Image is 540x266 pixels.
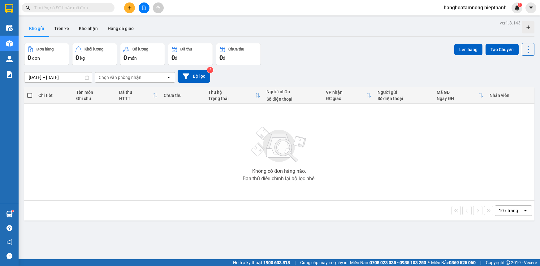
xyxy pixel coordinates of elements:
[139,2,149,13] button: file-add
[252,169,306,174] div: Không có đơn hàng nào.
[434,87,486,104] th: Toggle SortBy
[6,71,13,78] img: solution-icon
[6,211,13,217] img: warehouse-icon
[72,43,117,65] button: Khối lượng0kg
[518,3,522,7] sup: 1
[500,20,521,26] div: ver 1.8.143
[128,56,137,61] span: món
[208,90,255,95] div: Thu hộ
[486,44,519,55] button: Tạo Chuyến
[525,2,536,13] button: caret-down
[326,90,366,95] div: VP nhận
[263,260,290,265] strong: 1900 633 818
[34,4,107,11] input: Tìm tên, số ĐT hoặc mã đơn
[38,93,70,98] div: Chi tiết
[350,259,426,266] span: Miền Nam
[428,261,430,264] span: ⚪️
[439,4,512,11] span: hanghoatamnong.hiepthanh
[243,176,316,181] div: Bạn thử điều chỉnh lại bộ lọc nhé!
[12,210,14,212] sup: 1
[24,72,92,82] input: Select a date range.
[24,43,69,65] button: Đơn hàng0đơn
[123,54,127,61] span: 0
[153,2,164,13] button: aim
[37,47,54,51] div: Đơn hàng
[80,56,85,61] span: kg
[228,47,244,51] div: Chưa thu
[6,225,12,231] span: question-circle
[490,93,531,98] div: Nhân viên
[6,25,13,31] img: warehouse-icon
[219,54,223,61] span: 0
[6,239,12,245] span: notification
[119,96,153,101] div: HTTT
[180,47,192,51] div: Đã thu
[514,5,520,11] img: icon-new-feature
[76,54,79,61] span: 0
[266,89,320,94] div: Người nhận
[437,96,478,101] div: Ngày ĐH
[5,4,13,13] img: logo-vxr
[166,75,171,80] svg: open
[326,96,366,101] div: ĐC giao
[378,90,431,95] div: Người gửi
[506,260,510,265] span: copyright
[74,21,103,36] button: Kho nhận
[76,90,113,95] div: Tên món
[369,260,426,265] strong: 0708 023 035 - 0935 103 250
[156,6,160,10] span: aim
[528,5,534,11] span: caret-down
[164,93,202,98] div: Chưa thu
[454,44,482,55] button: Lên hàng
[49,21,74,36] button: Trên xe
[178,70,210,83] button: Bộ lọc
[99,74,141,81] div: Chọn văn phòng nhận
[378,96,431,101] div: Số điện thoại
[116,87,161,104] th: Toggle SortBy
[449,260,476,265] strong: 0369 525 060
[120,43,165,65] button: Số lượng0món
[26,6,30,10] span: search
[431,259,476,266] span: Miền Bắc
[84,47,103,51] div: Khối lượng
[233,259,290,266] span: Hỗ trợ kỹ thuật:
[437,90,478,95] div: Mã GD
[216,43,261,65] button: Chưa thu0đ
[103,21,139,36] button: Hàng đã giao
[207,67,213,73] sup: 2
[175,56,177,61] span: đ
[522,21,534,33] div: Tạo kho hàng mới
[127,6,132,10] span: plus
[248,123,310,166] img: svg+xml;base64,PHN2ZyBjbGFzcz0ibGlzdC1wbHVnX19zdmciIHhtbG5zPSJodHRwOi8vd3d3LnczLm9yZy8yMDAwL3N2Zy...
[32,56,40,61] span: đơn
[171,54,175,61] span: 0
[24,21,49,36] button: Kho gửi
[295,259,296,266] span: |
[6,253,12,259] span: message
[300,259,348,266] span: Cung cấp máy in - giấy in:
[6,56,13,62] img: warehouse-icon
[6,40,13,47] img: warehouse-icon
[519,3,521,7] span: 1
[323,87,374,104] th: Toggle SortBy
[480,259,481,266] span: |
[208,96,255,101] div: Trạng thái
[168,43,213,65] button: Đã thu0đ
[28,54,31,61] span: 0
[499,207,518,214] div: 10 / trang
[205,87,263,104] th: Toggle SortBy
[142,6,146,10] span: file-add
[76,96,113,101] div: Ghi chú
[223,56,225,61] span: đ
[266,97,320,102] div: Số điện thoại
[124,2,135,13] button: plus
[523,208,528,213] svg: open
[119,90,153,95] div: Đã thu
[132,47,148,51] div: Số lượng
